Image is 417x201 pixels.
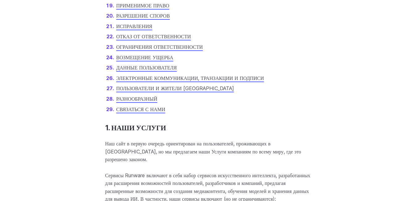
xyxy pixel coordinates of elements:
a: ПРИМЕНИМОЕ ПРАВО [116,2,169,9]
a: ЭЛЕКТРОННЫЕ КОММУНИКАЦИИ, ТРАНЗАКЦИИ И ПОДПИСИ [116,75,264,81]
a: РАЗНООБРАЗНЫЙ [116,96,157,102]
a: СВЯЗАТЬСЯ С НАМИ [116,106,165,112]
a: ОГРАНИЧЕНИЯ ОТВЕТСТВЕННОСТИ [116,44,203,50]
a: РАЗРЕШЕНИЕ СПОРОВ [116,13,170,19]
a: ДАННЫЕ ПОЛЬЗОВАТЕЛЯ [116,65,177,71]
a: ИСПРАВЛЕНИЯ [116,23,152,29]
a: ОТКАЗ ОТ ОТВЕТСТВЕННОСТИ [116,33,191,40]
a: ВОЗМЕЩЕНИЕ УЩЕРБА [116,54,173,61]
a: ПОЛЬЗОВАТЕЛИ И ЖИТЕЛИ [GEOGRAPHIC_DATA] [116,85,234,91]
font: Наш сайт в первую очередь ориентирован на пользователей, проживающих в [GEOGRAPHIC_DATA], но мы п... [105,140,301,162]
font: 1. НАШИ УСЛУГИ [105,124,166,132]
a: 1. НАШИ УСЛУГИ [105,124,166,132]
